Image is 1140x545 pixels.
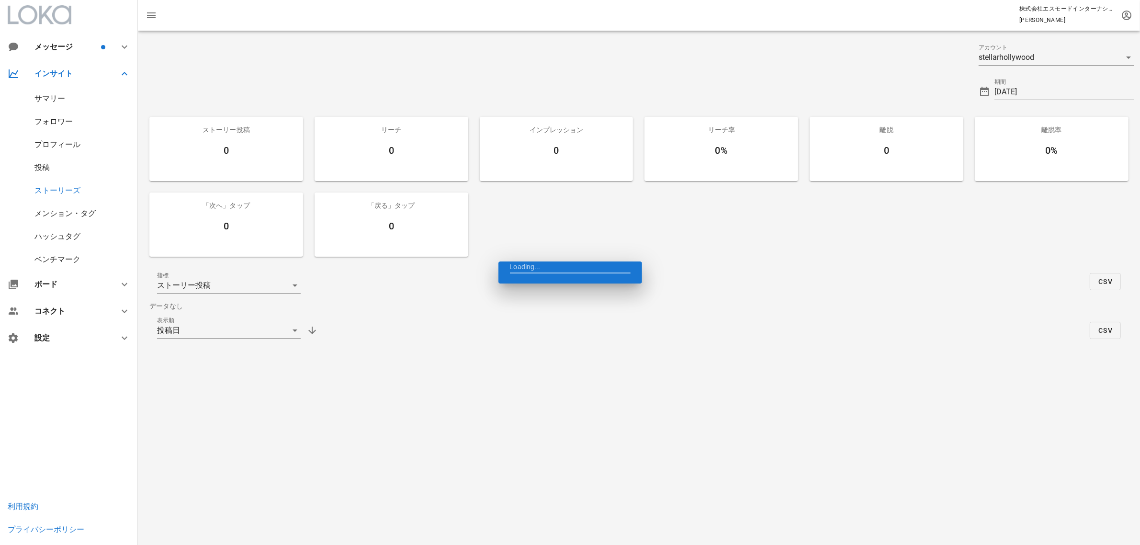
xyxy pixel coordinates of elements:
[644,117,798,143] div: リーチ率
[8,525,84,534] a: プライバシーポリシー
[157,278,301,293] div: 指標ストーリー投稿
[644,143,798,158] div: 0%
[34,280,107,289] div: ボード
[34,232,80,241] a: ハッシュタグ
[1090,322,1121,339] button: CSV
[34,163,50,172] a: 投稿
[8,502,38,511] a: 利用規約
[1098,278,1113,285] span: CSV
[979,50,1134,65] div: アカウントstellarhollywood
[149,193,303,218] div: 「次へ」タップ
[149,301,1129,311] div: データなし
[315,193,468,218] div: 「戻る」タップ
[149,117,303,143] div: ストーリー投稿
[1019,15,1115,25] p: [PERSON_NAME]
[34,186,80,195] a: ストーリーズ
[157,326,180,335] div: 投稿日
[975,117,1129,143] div: 離脱率
[810,143,963,158] div: 0
[1090,273,1121,290] button: CSV
[1098,327,1113,334] span: CSV
[34,94,65,103] a: サマリー
[101,45,105,49] span: バッジ
[480,143,633,158] div: 0
[149,218,303,234] div: 0
[315,218,468,234] div: 0
[315,117,468,143] div: リーチ
[149,143,303,158] div: 0
[480,117,633,143] div: インプレッション
[975,143,1129,158] div: 0%
[1019,4,1115,13] p: 株式会社エスモードインターナショナル
[34,42,99,51] div: メッセージ
[498,261,642,284] div: Loading...
[157,323,301,338] div: 表示順投稿日
[34,117,73,126] a: フォロワー
[979,53,1034,62] div: stellarhollywood
[34,209,96,218] a: メンション・タグ
[34,333,107,342] div: 設定
[34,69,107,78] div: インサイト
[34,307,107,316] div: コネクト
[810,117,963,143] div: 離脱
[34,255,80,264] a: ベンチマーク
[157,281,211,290] div: ストーリー投稿
[34,140,80,149] a: プロフィール
[315,143,468,158] div: 0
